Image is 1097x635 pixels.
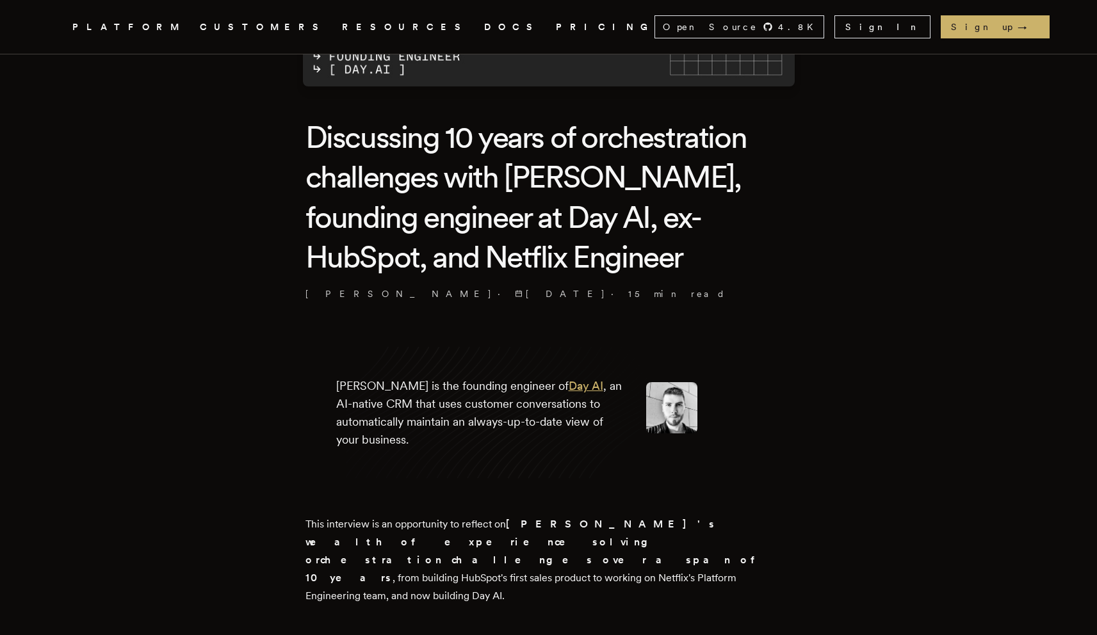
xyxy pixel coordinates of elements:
img: Image of Erik Munson [646,382,697,433]
p: This interview is an opportunity to reflect on , from building HubSpot's first sales product to w... [305,515,792,605]
a: [PERSON_NAME] [305,287,492,300]
span: 4.8 K [778,20,821,33]
a: PRICING [556,19,654,35]
p: [PERSON_NAME] is the founding engineer of , an AI-native CRM that uses customer conversations to ... [336,377,626,449]
a: DOCS [484,19,540,35]
a: CUSTOMERS [200,19,327,35]
span: Open Source [663,20,758,33]
a: Sign up [941,15,1050,38]
p: · · [305,287,792,300]
span: [DATE] [515,287,606,300]
span: → [1018,20,1039,33]
h1: Discussing 10 years of orchestration challenges with [PERSON_NAME], founding engineer at Day AI, ... [305,117,792,277]
a: Sign In [834,15,930,38]
span: 15 min read [628,287,726,300]
button: RESOURCES [342,19,469,35]
strong: [PERSON_NAME]'s wealth of experience solving orchestration challenges over a span of 10 years [305,518,775,584]
button: PLATFORM [72,19,184,35]
a: Day AI [569,379,603,392]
